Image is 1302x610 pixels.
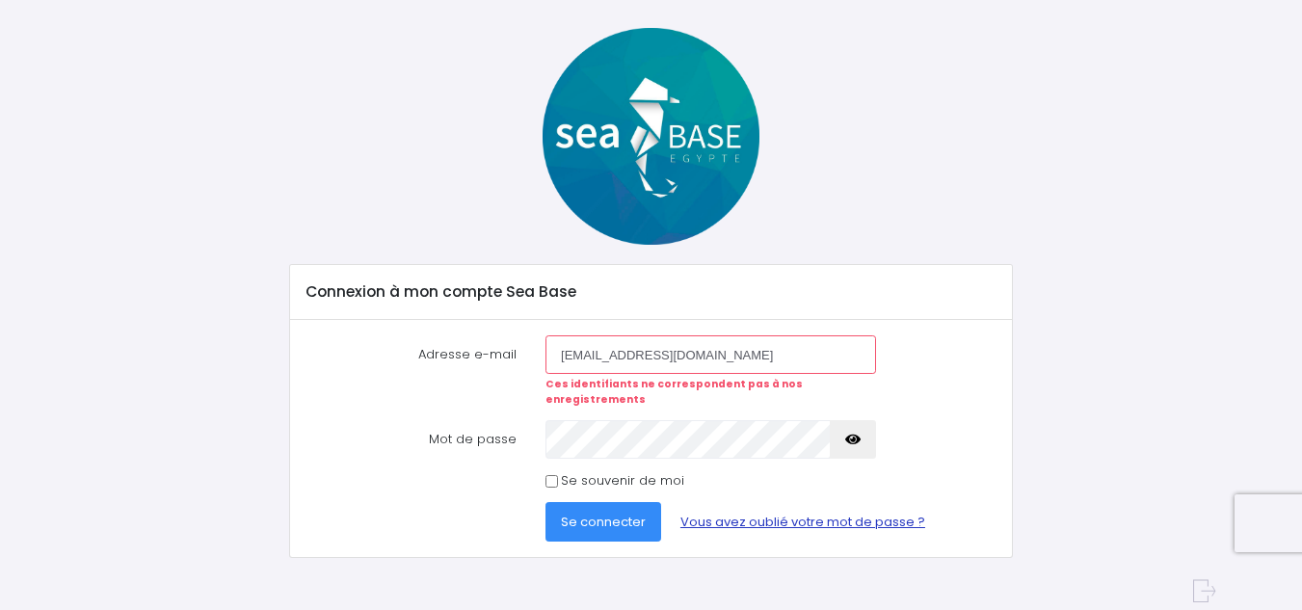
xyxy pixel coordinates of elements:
[561,513,646,531] span: Se connecter
[291,335,531,408] label: Adresse e-mail
[545,502,661,541] button: Se connecter
[561,471,684,491] label: Se souvenir de moi
[291,420,531,459] label: Mot de passe
[290,265,1012,319] div: Connexion à mon compte Sea Base
[665,502,941,541] a: Vous avez oublié votre mot de passe ?
[545,377,803,407] strong: Ces identifiants ne correspondent pas à nos enregistrements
